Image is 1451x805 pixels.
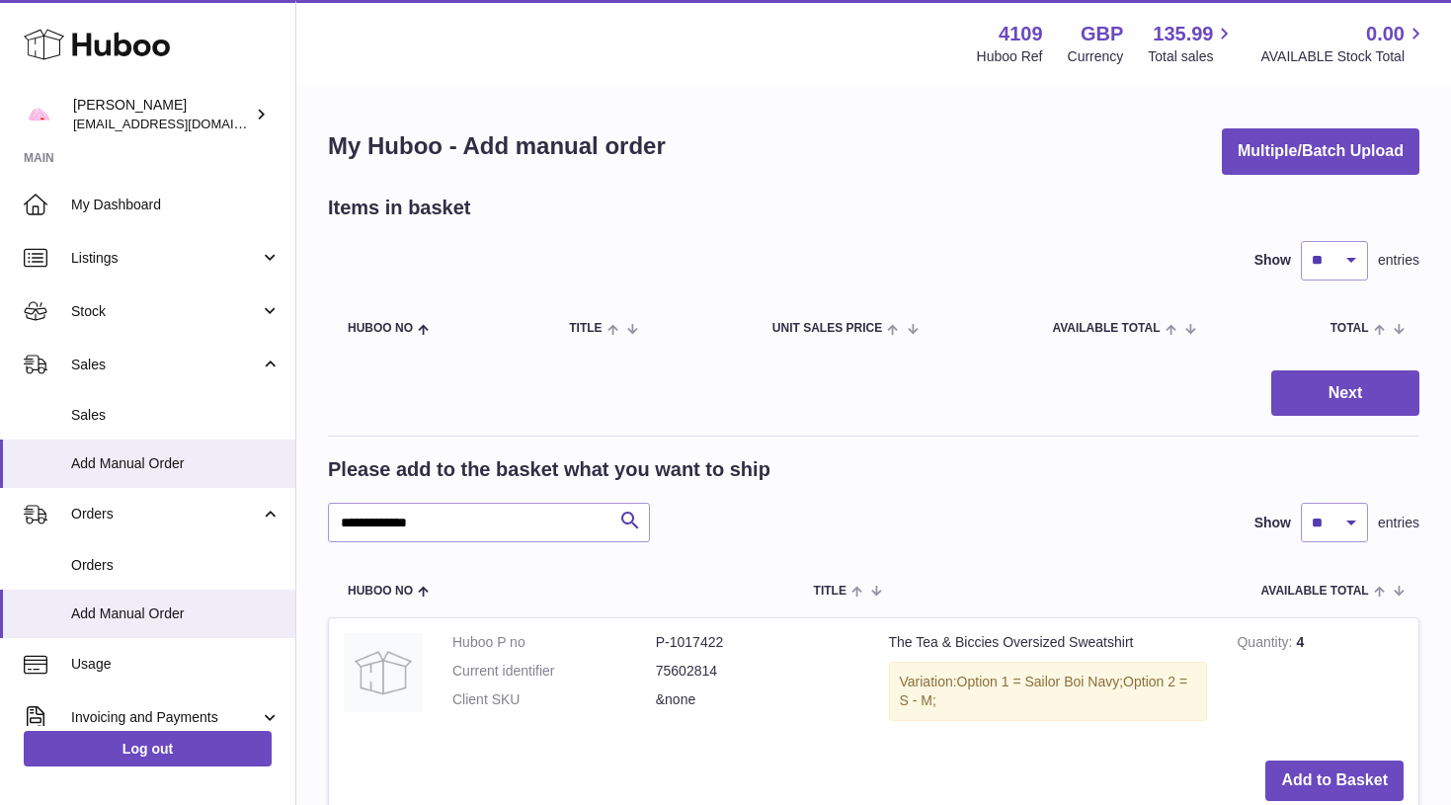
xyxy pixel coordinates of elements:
td: The Tea & Biccies Oversized Sweatshirt [874,618,1223,746]
span: Orders [71,556,281,575]
span: My Dashboard [71,196,281,214]
span: AVAILABLE Total [1052,322,1160,335]
strong: 4109 [999,21,1043,47]
div: [PERSON_NAME] [73,96,251,133]
h2: Please add to the basket what you want to ship [328,456,770,483]
span: Sales [71,406,281,425]
button: Next [1271,370,1419,417]
strong: Quantity [1237,634,1296,655]
span: Huboo no [348,322,413,335]
span: Unit Sales Price [772,322,882,335]
span: Orders [71,505,260,523]
span: Sales [71,356,260,374]
a: Log out [24,731,272,766]
label: Show [1254,251,1291,270]
span: Total sales [1148,47,1236,66]
span: Title [814,585,846,598]
button: Add to Basket [1265,761,1404,801]
td: 4 [1222,618,1418,746]
span: Add Manual Order [71,454,281,473]
div: Huboo Ref [977,47,1043,66]
dd: P-1017422 [656,633,859,652]
img: The Tea & Biccies Oversized Sweatshirt [344,633,423,712]
span: [EMAIL_ADDRESS][DOMAIN_NAME] [73,116,290,131]
a: 135.99 Total sales [1148,21,1236,66]
span: Listings [71,249,260,268]
div: Currency [1068,47,1124,66]
div: Variation: [889,662,1208,721]
span: Invoicing and Payments [71,708,260,727]
img: hello@limpetstore.com [24,100,53,129]
span: Option 1 = Sailor Boi Navy; [957,674,1123,689]
dd: &none [656,690,859,709]
span: AVAILABLE Stock Total [1260,47,1427,66]
span: AVAILABLE Total [1261,585,1369,598]
a: 0.00 AVAILABLE Stock Total [1260,21,1427,66]
dt: Huboo P no [452,633,656,652]
strong: GBP [1081,21,1123,47]
h2: Items in basket [328,195,471,221]
span: Usage [71,655,281,674]
span: 135.99 [1153,21,1213,47]
button: Multiple/Batch Upload [1222,128,1419,175]
span: entries [1378,251,1419,270]
h1: My Huboo - Add manual order [328,130,666,162]
span: Huboo no [348,585,413,598]
span: 0.00 [1366,21,1405,47]
dt: Current identifier [452,662,656,681]
span: entries [1378,514,1419,532]
label: Show [1254,514,1291,532]
span: Add Manual Order [71,604,281,623]
span: Title [569,322,602,335]
dd: 75602814 [656,662,859,681]
span: Total [1330,322,1369,335]
dt: Client SKU [452,690,656,709]
span: Stock [71,302,260,321]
